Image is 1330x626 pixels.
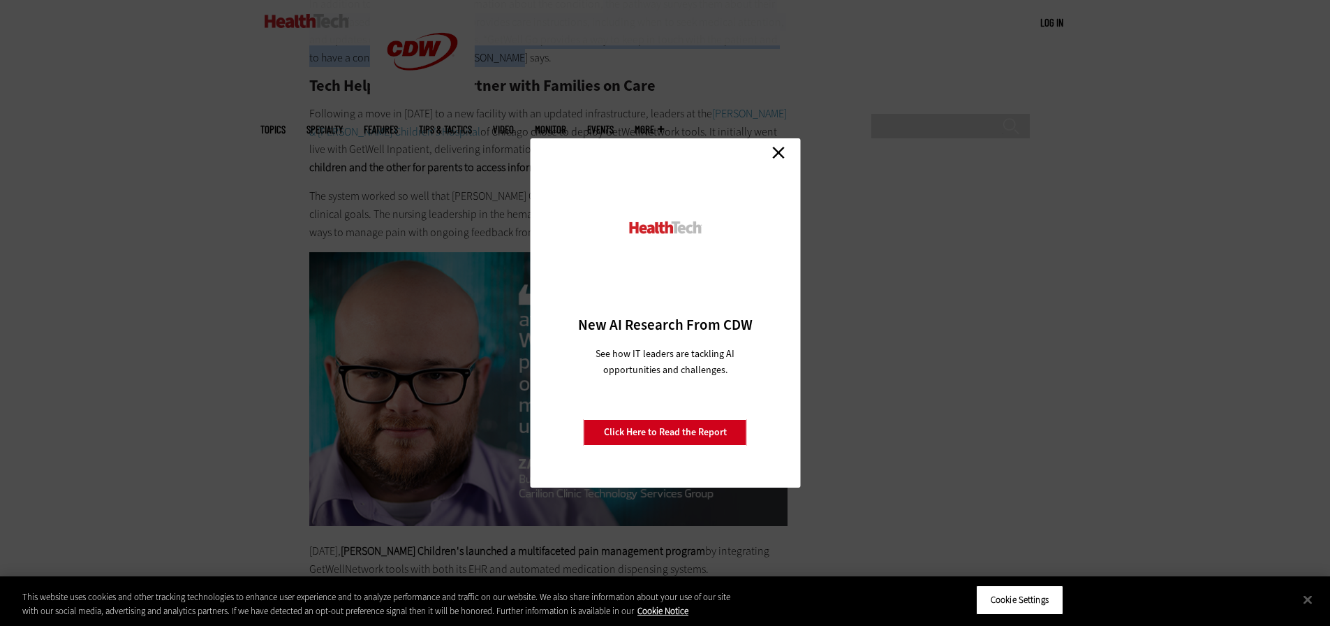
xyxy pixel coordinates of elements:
button: Cookie Settings [976,585,1063,615]
img: HealthTech_0.png [627,220,703,235]
div: This website uses cookies and other tracking technologies to enhance user experience and to analy... [22,590,732,618]
a: Click Here to Read the Report [584,419,747,446]
h3: New AI Research From CDW [554,315,776,335]
p: See how IT leaders are tackling AI opportunities and challenges. [579,346,751,378]
a: More information about your privacy [637,605,688,617]
a: Close [768,142,789,163]
button: Close [1292,584,1323,615]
